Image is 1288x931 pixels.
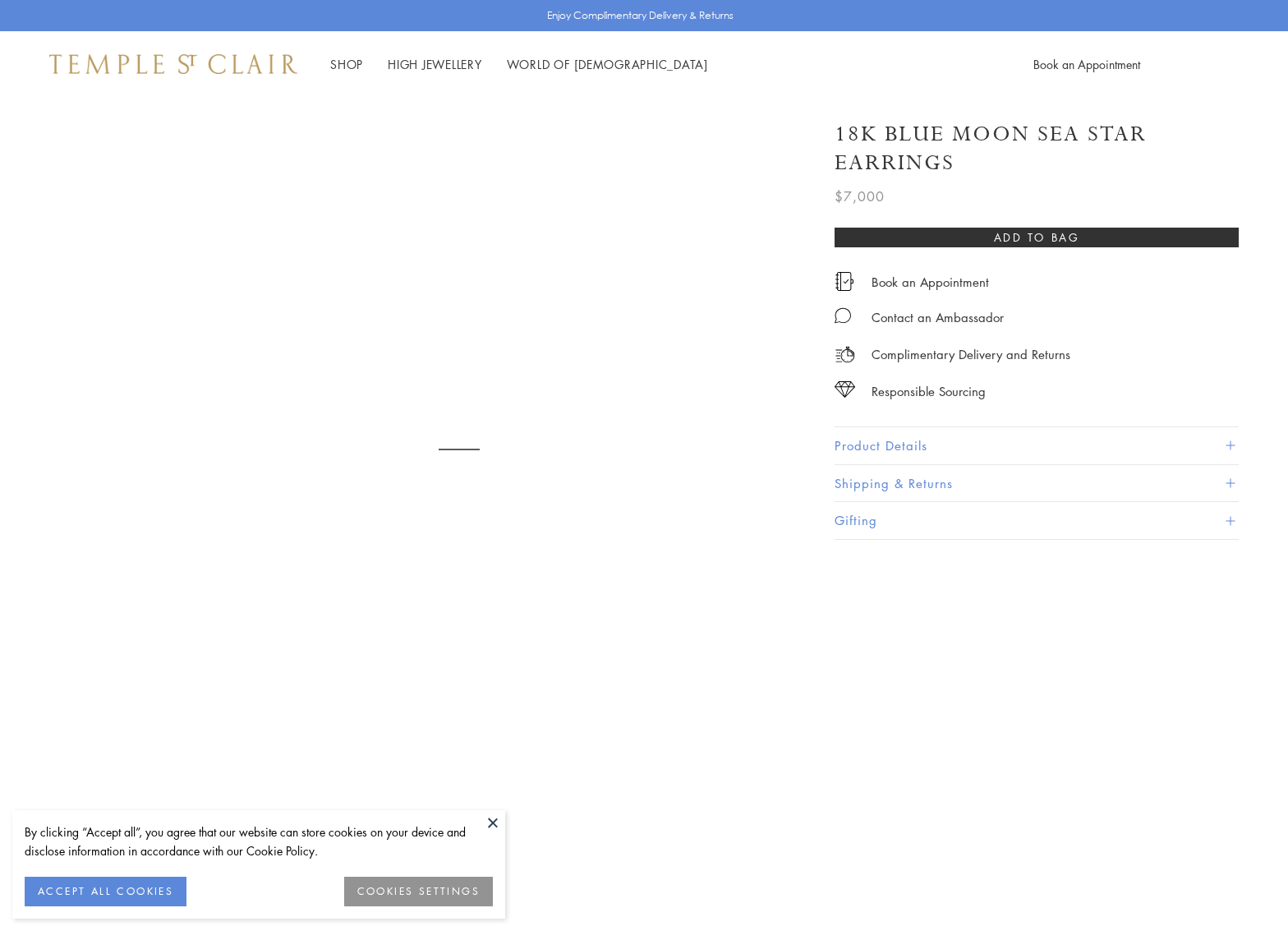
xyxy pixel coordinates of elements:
a: Book an Appointment [1033,56,1140,72]
a: World of [DEMOGRAPHIC_DATA]World of [DEMOGRAPHIC_DATA] [507,56,708,72]
div: Contact an Ambassador [872,307,1004,328]
img: icon_sourcing.svg [835,381,855,398]
a: High JewelleryHigh Jewellery [388,56,482,72]
button: Gifting [835,502,1239,539]
img: icon_delivery.svg [835,344,855,365]
img: Temple St. Clair [49,54,297,74]
p: Enjoy Complimentary Delivery & Returns [547,7,734,24]
div: Responsible Sourcing [872,381,986,402]
button: ACCEPT ALL COOKIES [25,877,186,906]
p: Complimentary Delivery and Returns [872,344,1070,365]
img: MessageIcon-01_2.svg [835,307,851,324]
h1: 18K Blue Moon Sea Star Earrings [835,120,1239,177]
span: $7,000 [835,186,885,207]
button: Add to bag [835,228,1239,247]
a: ShopShop [330,56,363,72]
div: By clicking “Accept all”, you agree that our website can store cookies on your device and disclos... [25,823,493,860]
img: icon_appointment.svg [835,272,854,291]
button: Shipping & Returns [835,465,1239,502]
nav: Main navigation [330,54,708,75]
button: COOKIES SETTINGS [344,877,493,906]
span: Add to bag [994,228,1080,247]
a: Book an Appointment [872,273,989,291]
button: Product Details [835,427,1239,464]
